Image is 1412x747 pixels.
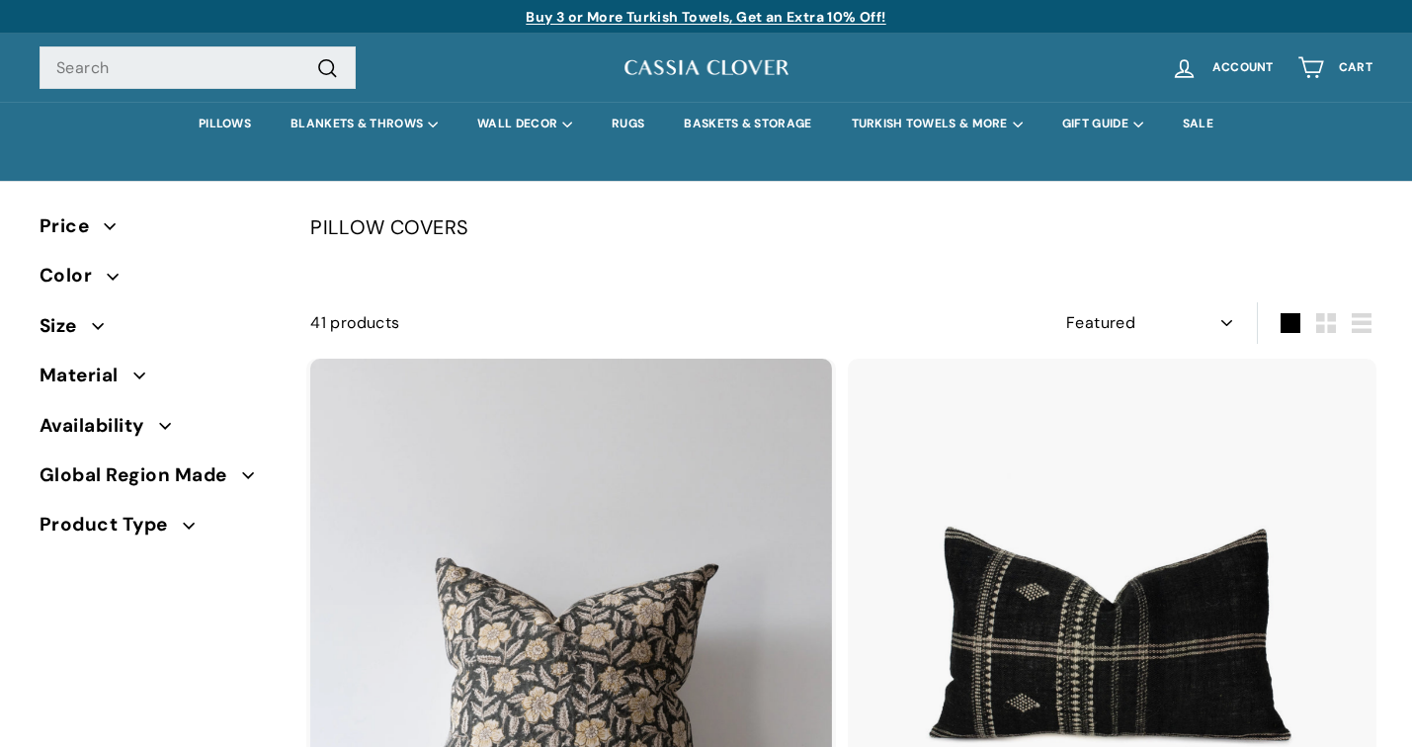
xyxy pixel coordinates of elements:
span: Global Region Made [40,460,242,490]
div: 41 products [310,310,841,336]
button: Price [40,207,279,256]
a: PILLOWS [179,102,271,146]
button: Size [40,306,279,356]
span: Price [40,211,104,241]
a: Buy 3 or More Turkish Towels, Get an Extra 10% Off! [526,8,885,26]
button: Material [40,356,279,405]
span: Material [40,361,133,390]
a: Account [1159,39,1286,97]
summary: TURKISH TOWELS & MORE [832,102,1042,146]
button: Product Type [40,505,279,554]
span: Size [40,311,92,341]
span: Cart [1339,61,1372,74]
button: Global Region Made [40,456,279,505]
input: Search [40,46,356,90]
span: Product Type [40,510,183,539]
summary: WALL DECOR [457,102,592,146]
button: Availability [40,406,279,456]
span: Availability [40,411,159,441]
a: BASKETS & STORAGE [664,102,831,146]
span: Account [1212,61,1274,74]
summary: BLANKETS & THROWS [271,102,457,146]
a: SALE [1163,102,1233,146]
span: Color [40,261,107,290]
a: RUGS [592,102,664,146]
a: Cart [1286,39,1384,97]
summary: GIFT GUIDE [1042,102,1163,146]
div: PILLOW COVERS [310,211,1372,243]
button: Color [40,256,279,305]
